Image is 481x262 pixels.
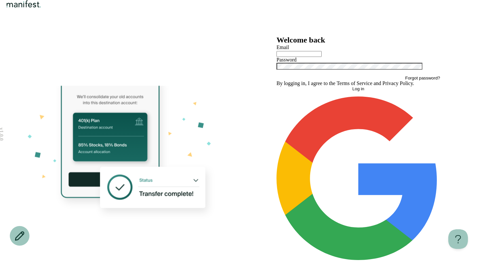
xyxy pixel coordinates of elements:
a: Terms of Service [337,80,372,86]
label: Email [276,44,289,50]
a: Privacy Policy [383,80,413,86]
h2: Welcome back [276,36,440,44]
iframe: Help Scout Beacon - Open [448,229,468,249]
button: Log in [276,86,440,91]
label: Password [276,57,296,62]
button: Forgot password? [405,76,440,80]
span: Log in [352,86,364,91]
p: By logging in, I agree to the and . [276,80,440,86]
